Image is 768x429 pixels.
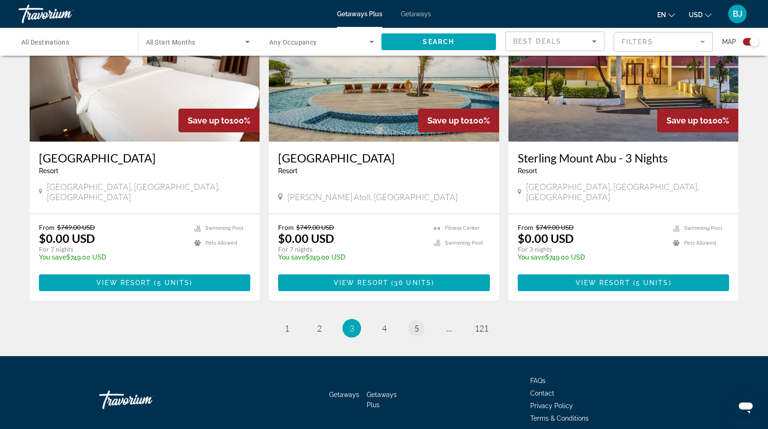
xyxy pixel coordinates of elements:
[188,116,229,125] span: Save up to
[151,279,192,286] span: ( )
[513,38,561,45] span: Best Deals
[382,323,387,333] span: 4
[30,319,739,338] nav: Pagination
[513,36,597,47] mat-select: Sort by
[636,279,669,286] span: 5 units
[39,151,251,165] a: [GEOGRAPHIC_DATA]
[349,323,354,333] span: 3
[39,223,55,231] span: From
[427,116,469,125] span: Save up to
[445,240,483,246] span: Swimming Pool
[657,8,675,21] button: Change language
[329,391,359,398] a: Getaways
[278,253,425,261] p: $749.00 USD
[418,109,499,132] div: 100%
[19,2,111,26] a: Travorium
[518,223,533,231] span: From
[414,323,419,333] span: 5
[278,253,305,261] span: You save
[445,225,480,231] span: Fitness Center
[205,240,237,246] span: Pets Allowed
[296,223,334,231] span: $749.00 USD
[394,279,432,286] span: 36 units
[689,8,711,21] button: Change currency
[39,231,95,245] p: $0.00 USD
[99,386,192,414] a: Travorium
[334,279,388,286] span: View Resort
[526,182,730,202] span: [GEOGRAPHIC_DATA], [GEOGRAPHIC_DATA], [GEOGRAPHIC_DATA]
[666,116,708,125] span: Save up to
[614,32,713,52] button: Filter
[576,279,630,286] span: View Resort
[278,223,294,231] span: From
[725,4,749,24] button: User Menu
[530,402,573,409] a: Privacy Policy
[388,279,434,286] span: ( )
[381,33,496,50] button: Search
[530,390,554,397] a: Contact
[518,245,664,253] p: For 3 nights
[269,39,317,46] span: Any Occupancy
[287,192,457,202] span: [PERSON_NAME] Atoll, [GEOGRAPHIC_DATA]
[518,274,730,291] button: View Resort(5 units)
[475,323,489,333] span: 121
[630,279,672,286] span: ( )
[401,10,431,18] a: Getaways
[278,231,334,245] p: $0.00 USD
[278,167,298,175] span: Resort
[278,151,490,165] a: [GEOGRAPHIC_DATA]
[21,39,69,46] span: All Destinations
[367,391,397,409] a: Getaways Plus
[530,377,546,384] a: FAQs
[39,245,185,253] p: For 7 nights
[657,109,738,132] div: 100%
[530,415,589,422] a: Terms & Conditions
[518,231,574,245] p: $0.00 USD
[39,253,66,261] span: You save
[39,167,58,175] span: Resort
[423,38,454,45] span: Search
[518,253,545,261] span: You save
[733,9,743,19] span: BJ
[285,323,289,333] span: 1
[96,279,151,286] span: View Resort
[337,10,382,18] a: Getaways Plus
[657,11,666,19] span: en
[205,225,243,231] span: Swimming Pool
[317,323,322,333] span: 2
[157,279,190,286] span: 5 units
[722,35,736,48] span: Map
[39,274,251,291] button: View Resort(5 units)
[278,245,425,253] p: For 7 nights
[684,225,722,231] span: Swimming Pool
[518,253,664,261] p: $749.00 USD
[57,223,95,231] span: $749.00 USD
[518,151,730,165] a: Sterling Mount Abu - 3 Nights
[146,39,196,46] span: All Start Months
[278,274,490,291] button: View Resort(36 units)
[446,323,452,333] span: ...
[39,253,185,261] p: $749.00 USD
[536,223,574,231] span: $749.00 USD
[684,240,716,246] span: Pets Allowed
[47,182,250,202] span: [GEOGRAPHIC_DATA], [GEOGRAPHIC_DATA], [GEOGRAPHIC_DATA]
[689,11,703,19] span: USD
[178,109,260,132] div: 100%
[518,167,537,175] span: Resort
[731,392,761,422] iframe: Button to launch messaging window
